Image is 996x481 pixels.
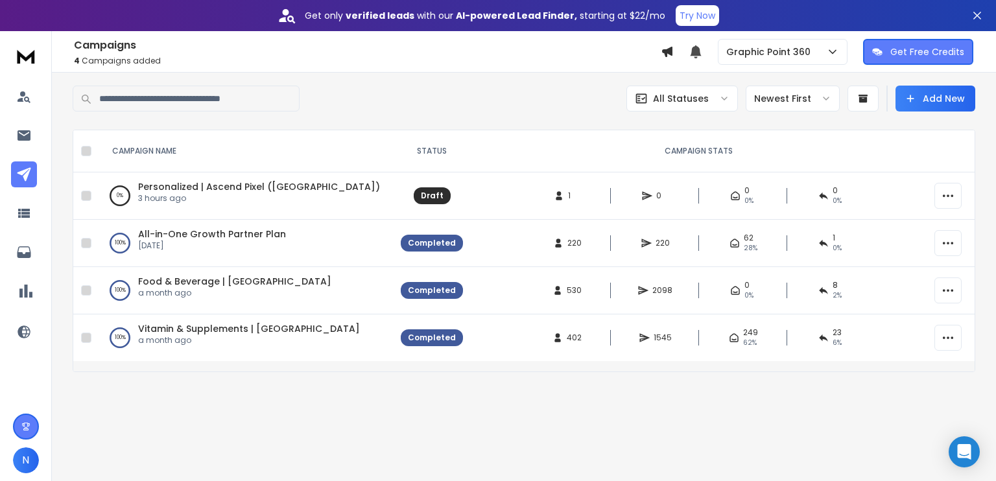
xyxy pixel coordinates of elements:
strong: AI-powered Lead Finder, [456,9,577,22]
p: Get Free Credits [890,45,964,58]
span: 28 % [744,243,757,253]
span: 0% [744,196,753,206]
button: Add New [895,86,975,111]
a: All-in-One Growth Partner Plan [138,228,286,240]
p: 100 % [115,237,126,250]
button: Try Now [676,5,719,26]
button: Newest First [746,86,840,111]
span: 0 % [833,243,842,253]
p: 3 hours ago [138,193,380,204]
span: 1545 [654,333,672,343]
p: [DATE] [138,240,286,251]
p: Try Now [680,9,715,22]
span: 2098 [652,285,672,296]
img: logo [13,44,39,68]
td: 100%All-in-One Growth Partner Plan[DATE] [97,220,393,267]
span: 2 % [833,290,842,301]
span: 220 [567,238,582,248]
span: 62 [744,233,753,243]
a: Vitamin & Supplements | [GEOGRAPHIC_DATA] [138,322,360,335]
a: Food & Beverage | [GEOGRAPHIC_DATA] [138,275,331,288]
p: 100 % [115,331,126,344]
strong: verified leads [346,9,414,22]
span: 23 [833,327,842,338]
div: Draft [421,191,444,201]
span: 220 [656,238,670,248]
span: 0% [744,290,753,301]
button: Get Free Credits [863,39,973,65]
span: 1 [568,191,581,201]
p: 0 % [117,189,123,202]
span: 0 [744,280,750,290]
span: 1 [833,233,835,243]
span: 0 [833,185,838,196]
p: a month ago [138,288,331,298]
p: 100 % [115,284,126,297]
span: 0 [656,191,669,201]
span: 4 [74,55,80,66]
p: Campaigns added [74,56,661,66]
span: 8 [833,280,838,290]
span: 402 [567,333,582,343]
p: a month ago [138,335,360,346]
h1: Campaigns [74,38,661,53]
span: 249 [743,327,758,338]
th: STATUS [393,130,471,172]
span: 62 % [743,338,757,348]
p: Get only with our starting at $22/mo [305,9,665,22]
a: Personalized | Ascend Pixel ([GEOGRAPHIC_DATA]) [138,180,380,193]
p: All Statuses [653,92,709,105]
span: 0 [744,185,750,196]
td: 0%Personalized | Ascend Pixel ([GEOGRAPHIC_DATA])3 hours ago [97,172,393,220]
div: Completed [408,285,456,296]
th: CAMPAIGN STATS [471,130,927,172]
span: 6 % [833,338,842,348]
span: 0% [833,196,842,206]
span: 530 [567,285,582,296]
div: Completed [408,333,456,343]
td: 100%Food & Beverage | [GEOGRAPHIC_DATA]a month ago [97,267,393,314]
p: Graphic Point 360 [726,45,816,58]
div: Open Intercom Messenger [949,436,980,467]
button: N [13,447,39,473]
div: Completed [408,238,456,248]
td: 100%Vitamin & Supplements | [GEOGRAPHIC_DATA]a month ago [97,314,393,362]
th: CAMPAIGN NAME [97,130,393,172]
